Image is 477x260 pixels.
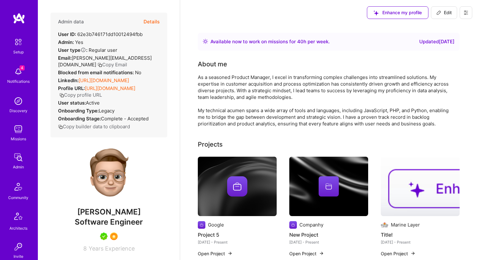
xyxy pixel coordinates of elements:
[75,217,143,227] span: Software Engineer
[59,92,102,98] button: Copy profile URL
[289,239,368,245] div: [DATE] - Present
[144,13,160,31] button: Details
[58,108,99,114] strong: Onboarding Type:
[97,61,127,68] button: Copy Email
[198,59,227,69] div: About me
[12,35,25,49] img: setup
[110,233,118,240] img: SelectionTeam
[59,93,64,98] i: icon Copy
[58,31,143,38] div: 62e3b746171dd10012494fbb
[58,19,84,25] h4: Admin data
[13,164,24,170] div: Admin
[299,221,323,228] div: Companhy
[58,55,152,68] span: [PERSON_NAME][EMAIL_ADDRESS][DOMAIN_NAME]
[58,116,101,122] strong: Onboarding Stage:
[58,123,130,130] button: Copy builder data to clipboard
[58,55,72,61] strong: Email:
[198,239,277,245] div: [DATE] - Present
[58,100,86,106] strong: User status:
[289,221,297,229] img: Company logo
[367,6,428,19] button: Enhance my profile
[50,207,167,217] span: [PERSON_NAME]
[289,157,368,216] img: cover
[203,39,208,44] img: Availability
[381,231,460,239] h4: Title!
[381,239,460,245] div: [DATE] - Present
[210,38,330,45] div: Available now to work on missions for h per week .
[374,9,422,16] span: Enhance my profile
[289,250,324,257] button: Open Project
[58,69,141,76] div: No
[20,65,25,70] span: 4
[58,31,76,37] strong: User ID:
[289,231,368,239] h4: New Project
[99,108,115,114] span: legacy
[85,85,135,91] a: [URL][DOMAIN_NAME]
[13,49,24,55] div: Setup
[58,47,117,53] div: Regular user
[100,233,108,240] img: A.Teamer in Residence
[11,179,26,194] img: Community
[198,250,233,257] button: Open Project
[374,10,379,15] i: icon SuggestedTeams
[13,13,25,24] img: logo
[80,47,86,53] i: Help
[436,9,452,16] span: Edit
[208,221,224,228] div: Google
[198,231,277,239] h4: Project 5
[410,251,415,256] img: arrow-right
[227,251,233,256] img: arrow-right
[97,63,102,67] i: icon Copy
[12,151,25,164] img: admin teamwork
[58,85,85,91] strong: Profile URL:
[11,136,26,142] div: Missions
[227,176,247,197] img: Company logo
[7,78,30,85] div: Notifications
[12,95,25,107] img: discovery
[198,140,223,149] div: Projects
[58,70,135,76] strong: Blocked from email notifications:
[12,65,25,78] img: bell
[58,124,63,129] i: icon Copy
[86,100,100,106] span: Active
[84,148,134,198] img: User Avatar
[198,157,277,216] img: cover
[419,38,455,45] div: Updated [DATE]
[381,221,388,229] img: Company logo
[58,39,74,45] strong: Admin:
[89,245,135,252] span: Years Experience
[297,39,303,45] span: 40
[431,6,457,19] button: Edit
[58,39,83,45] div: Yes
[83,245,87,252] span: 8
[319,251,324,256] img: arrow-right
[381,157,460,216] img: Title!
[391,221,420,228] div: Marine Layer
[381,250,415,257] button: Open Project
[12,240,25,253] img: Invite
[9,225,27,232] div: Architects
[198,221,205,229] img: Company logo
[101,116,149,122] span: Complete - Accepted
[12,123,25,136] img: teamwork
[79,77,129,83] a: [URL][DOMAIN_NAME]
[58,47,87,53] strong: User type :
[9,107,27,114] div: Discovery
[198,74,450,127] div: As a seasoned Product Manager, I excel in transforming complex challenges into streamlined soluti...
[58,77,79,83] strong: LinkedIn:
[8,194,28,201] div: Community
[11,210,26,225] img: Architects
[14,253,23,260] div: Invite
